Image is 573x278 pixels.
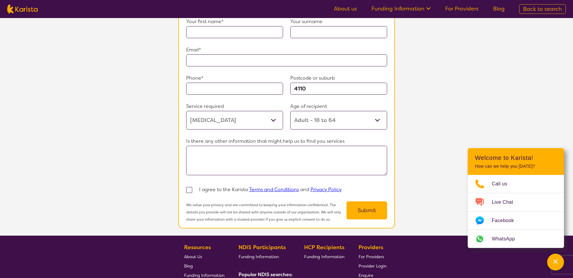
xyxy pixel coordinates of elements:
span: WhatsApp [492,234,522,243]
p: Email* [186,45,387,54]
p: Phone* [186,74,283,83]
span: About Us [184,254,202,259]
p: Your surname [290,17,387,26]
p: We value your privacy and are committed to keeping your information confidential. The details you... [186,201,347,223]
span: Facebook [492,216,521,225]
span: Blog [184,263,193,269]
a: About Us [184,252,224,261]
a: Web link opens in a new tab. [468,230,564,248]
a: Funding Information [304,252,344,261]
a: For Providers [359,252,387,261]
p: Your first name* [186,17,283,26]
b: Providers [359,244,383,251]
h2: Welcome to Karista! [475,154,557,161]
span: Live Chat [492,198,520,207]
img: Karista logo [7,5,38,14]
span: Funding Information [184,273,224,278]
button: Submit [347,201,387,219]
b: HCP Recipients [304,244,344,251]
a: Provider Login [359,261,387,270]
div: Channel Menu [468,148,564,248]
span: Funding Information [304,254,344,259]
p: I agree to the Karista and [199,185,342,194]
a: Back to search [519,4,566,14]
p: How can we help you [DATE]? [475,164,557,169]
span: Enquire [359,273,373,278]
a: Funding Information [371,5,431,12]
span: For Providers [359,254,384,259]
p: Postcode or suburb [290,74,387,83]
a: Privacy Policy [310,186,342,193]
ul: Choose channel [468,175,564,248]
span: Back to search [523,5,562,13]
span: Call us [492,179,515,188]
b: NDIS Participants [239,244,286,251]
a: Funding Information [239,252,290,261]
b: Popular NDIS searches: [239,271,293,278]
a: Blog [184,261,224,270]
span: Funding Information [239,254,279,259]
a: About us [334,5,357,12]
p: Is there any other information that might help us to find you services [186,137,387,146]
b: Resources [184,244,211,251]
a: Terms and Conditions [249,186,299,193]
span: Provider Login [359,263,387,269]
a: Blog [493,5,505,12]
p: Age of recipient [290,102,387,111]
button: Channel Menu [547,254,564,270]
a: For Providers [445,5,479,12]
p: Service required [186,102,283,111]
